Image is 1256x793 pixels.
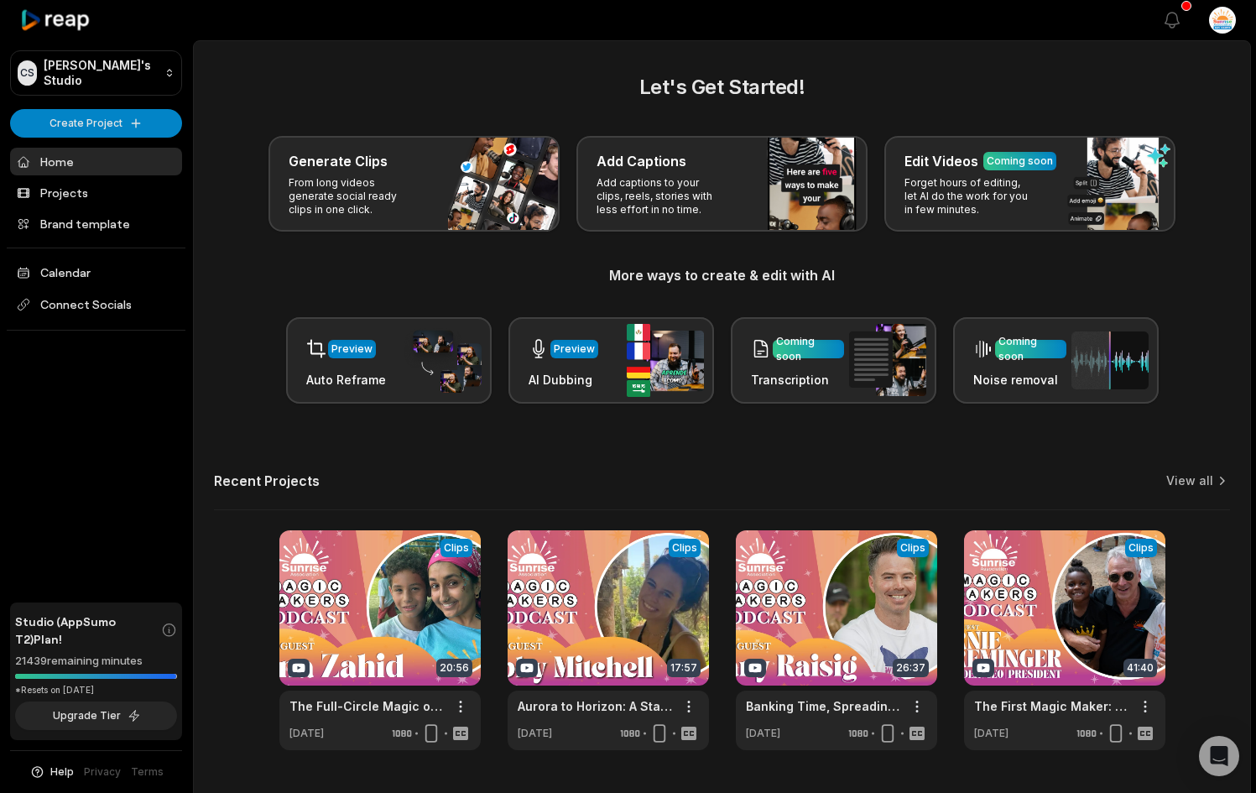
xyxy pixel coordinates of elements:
[1071,331,1149,389] img: noise_removal.png
[10,290,182,320] span: Connect Socials
[306,371,386,389] h3: Auto Reframe
[10,109,182,138] button: Create Project
[904,176,1035,217] p: Forget hours of editing, let AI do the work for you in few minutes.
[998,334,1063,364] div: Coming soon
[84,764,121,780] a: Privacy
[10,258,182,286] a: Calendar
[597,176,727,217] p: Add captions to your clips, reels, stories with less effort in no time.
[214,472,320,489] h2: Recent Projects
[10,148,182,175] a: Home
[29,764,74,780] button: Help
[529,371,598,389] h3: AI Dubbing
[849,324,926,396] img: transcription.png
[404,328,482,394] img: auto_reframe.png
[974,697,1128,715] a: The First Magic Maker: [PERSON_NAME] on Founding Sunrise
[289,697,444,715] a: The Full-Circle Magic of Sunrise: [PERSON_NAME]’s Story of Joy and Purpose
[289,176,419,217] p: From long videos generate social ready clips in one click.
[597,151,686,171] h3: Add Captions
[518,697,672,715] a: Aurora to Horizon: A Staff Member’s Impactful Return to Camp
[214,72,1230,102] h2: Let's Get Started!
[904,151,978,171] h3: Edit Videos
[554,342,595,357] div: Preview
[746,697,900,715] a: Banking Time, Spreading Joy: [PERSON_NAME] Sunrise Story - Sunrise Magic Makers Podcast Ep 2
[331,342,373,357] div: Preview
[131,764,164,780] a: Terms
[214,265,1230,285] h3: More ways to create & edit with AI
[18,60,37,86] div: CS
[776,334,841,364] div: Coming soon
[15,684,177,696] div: *Resets on [DATE]
[10,210,182,237] a: Brand template
[50,764,74,780] span: Help
[10,179,182,206] a: Projects
[627,324,704,397] img: ai_dubbing.png
[44,58,158,88] p: [PERSON_NAME]'s Studio
[15,653,177,670] div: 21439 remaining minutes
[15,613,161,648] span: Studio (AppSumo T2) Plan!
[289,151,388,171] h3: Generate Clips
[987,154,1053,169] div: Coming soon
[973,371,1066,389] h3: Noise removal
[15,702,177,730] button: Upgrade Tier
[751,371,844,389] h3: Transcription
[1166,472,1213,489] a: View all
[1199,736,1239,776] div: Open Intercom Messenger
